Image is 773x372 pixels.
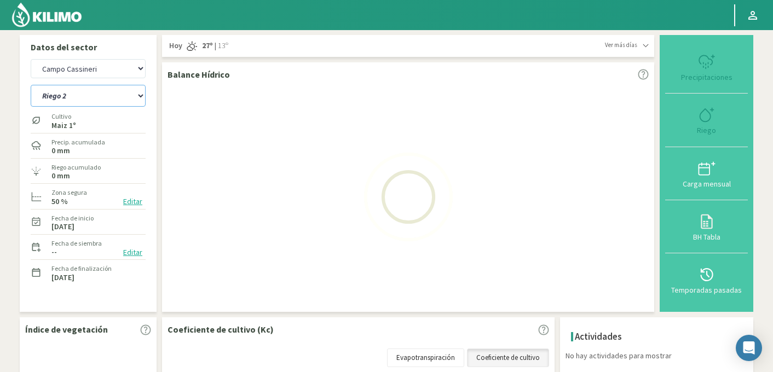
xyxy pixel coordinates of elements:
[120,195,146,208] button: Editar
[51,162,101,172] label: Riego acumulado
[202,40,213,50] strong: 27º
[120,246,146,259] button: Editar
[51,172,70,179] label: 0 mm
[25,323,108,336] p: Índice de vegetación
[736,335,762,361] div: Open Intercom Messenger
[215,40,216,51] span: |
[51,137,105,147] label: Precip. acumulada
[168,40,182,51] span: Hoy
[51,248,57,255] label: --
[665,200,748,253] button: BH Tabla
[51,223,74,230] label: [DATE]
[665,253,748,306] button: Temporadas pasadas
[387,348,464,367] a: Evapotranspiración
[51,122,76,129] label: Maiz 1°
[467,348,549,367] a: Coeficiente de cultivo
[566,350,753,362] p: No hay actividades para mostrar
[168,323,274,336] p: Coeficiente de cultivo (Kc)
[354,142,463,252] img: Loading...
[668,73,745,81] div: Precipitaciones
[51,213,94,223] label: Fecha de inicio
[668,126,745,134] div: Riego
[575,332,622,342] h4: Actividades
[665,147,748,200] button: Carga mensual
[668,180,745,188] div: Carga mensual
[665,40,748,94] button: Precipitaciones
[51,188,87,197] label: Zona segura
[51,112,76,121] label: Cultivo
[168,68,230,81] p: Balance Hídrico
[665,94,748,147] button: Riego
[668,233,745,241] div: BH Tabla
[51,264,112,274] label: Fecha de finalización
[51,147,70,154] label: 0 mm
[51,239,102,248] label: Fecha de siembra
[216,40,228,51] span: 13º
[605,40,637,50] span: Ver más días
[668,286,745,294] div: Temporadas pasadas
[31,40,146,54] p: Datos del sector
[51,274,74,281] label: [DATE]
[11,2,83,28] img: Kilimo
[51,198,68,205] label: 50 %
